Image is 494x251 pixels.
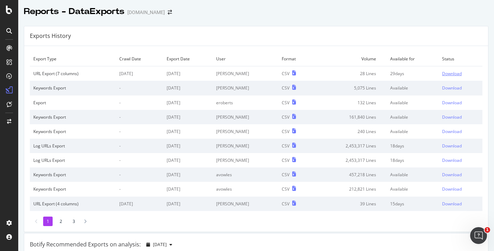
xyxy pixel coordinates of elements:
[313,153,387,167] td: 2,453,317 Lines
[116,81,163,95] td: -
[313,197,387,211] td: 39 Lines
[282,128,289,134] div: CSV
[313,167,387,182] td: 457,218 Lines
[442,85,479,91] a: Download
[313,110,387,124] td: 161,840 Lines
[282,157,289,163] div: CSV
[116,139,163,153] td: -
[213,197,278,211] td: [PERSON_NAME]
[313,66,387,81] td: 28 Lines
[163,110,213,124] td: [DATE]
[163,95,213,110] td: [DATE]
[33,157,112,163] div: Log URLs Export
[116,197,163,211] td: [DATE]
[485,227,490,233] span: 1
[442,114,479,120] a: Download
[278,52,313,66] td: Format
[390,100,435,106] div: Available
[282,186,289,192] div: CSV
[33,71,112,77] div: URL Export (7 columns)
[163,153,213,167] td: [DATE]
[163,124,213,139] td: [DATE]
[313,95,387,110] td: 132 Lines
[442,201,462,207] div: Download
[30,240,141,249] div: Botify Recommended Exports on analysis:
[116,52,163,66] td: Crawl Date
[213,52,278,66] td: User
[213,66,278,81] td: [PERSON_NAME]
[313,124,387,139] td: 240 Lines
[116,153,163,167] td: -
[116,66,163,81] td: [DATE]
[33,201,112,207] div: URL Export (4 columns)
[127,9,165,16] div: [DOMAIN_NAME]
[387,52,439,66] td: Available for
[33,143,112,149] div: Log URLs Export
[282,143,289,149] div: CSV
[163,197,213,211] td: [DATE]
[282,71,289,77] div: CSV
[442,100,462,106] div: Download
[24,6,125,18] div: Reports - DataExports
[116,124,163,139] td: -
[470,227,487,244] iframe: Intercom live chat
[163,139,213,153] td: [DATE]
[442,71,479,77] a: Download
[213,124,278,139] td: [PERSON_NAME]
[442,186,462,192] div: Download
[442,201,479,207] a: Download
[442,71,462,77] div: Download
[313,182,387,196] td: 212,821 Lines
[313,81,387,95] td: 5,075 Lines
[213,81,278,95] td: [PERSON_NAME]
[313,139,387,153] td: 2,453,317 Lines
[442,128,462,134] div: Download
[163,182,213,196] td: [DATE]
[439,52,482,66] td: Status
[30,52,116,66] td: Export Type
[33,85,112,91] div: Keywords Export
[282,201,289,207] div: CSV
[387,139,439,153] td: 18 days
[213,95,278,110] td: eroberts
[442,157,462,163] div: Download
[30,32,71,40] div: Exports History
[213,182,278,196] td: avowles
[313,52,387,66] td: Volume
[213,139,278,153] td: [PERSON_NAME]
[43,217,53,226] li: 1
[390,114,435,120] div: Available
[153,242,167,247] span: 2025 Sep. 19th
[387,66,439,81] td: 29 days
[33,128,112,134] div: Keywords Export
[33,186,112,192] div: Keywords Export
[163,81,213,95] td: [DATE]
[33,172,112,178] div: Keywords Export
[442,100,479,106] a: Download
[69,217,79,226] li: 3
[442,157,479,163] a: Download
[33,114,112,120] div: Keywords Export
[33,100,112,106] div: Export
[442,143,462,149] div: Download
[442,186,479,192] a: Download
[390,85,435,91] div: Available
[168,10,172,15] div: arrow-right-arrow-left
[282,114,289,120] div: CSV
[387,153,439,167] td: 18 days
[442,85,462,91] div: Download
[163,66,213,81] td: [DATE]
[442,172,479,178] a: Download
[163,167,213,182] td: [DATE]
[213,110,278,124] td: [PERSON_NAME]
[387,197,439,211] td: 15 days
[282,85,289,91] div: CSV
[390,172,435,178] div: Available
[213,167,278,182] td: avowles
[143,239,175,250] button: [DATE]
[116,182,163,196] td: -
[163,52,213,66] td: Export Date
[442,114,462,120] div: Download
[442,128,479,134] a: Download
[116,167,163,182] td: -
